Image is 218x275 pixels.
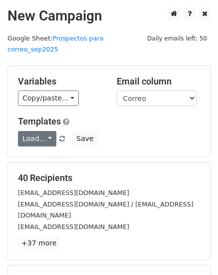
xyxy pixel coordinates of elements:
small: Google Sheet: [7,34,103,53]
a: Prospectos para correo_sep2025 [7,34,103,53]
h5: Email column [117,76,201,87]
small: [EMAIL_ADDRESS][DOMAIN_NAME] / [EMAIL_ADDRESS][DOMAIN_NAME] [18,200,194,219]
small: [EMAIL_ADDRESS][DOMAIN_NAME] [18,223,129,230]
a: Copy/paste... [18,90,79,106]
a: Templates [18,116,61,126]
h2: New Campaign [7,7,211,24]
h5: Variables [18,76,102,87]
a: Daily emails left: 50 [144,34,211,42]
a: Load... [18,131,56,146]
h5: 40 Recipients [18,172,200,183]
span: Daily emails left: 50 [144,33,211,44]
small: [EMAIL_ADDRESS][DOMAIN_NAME] [18,189,129,196]
iframe: Chat Widget [168,227,218,275]
a: +37 more [18,237,60,249]
button: Save [72,131,98,146]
